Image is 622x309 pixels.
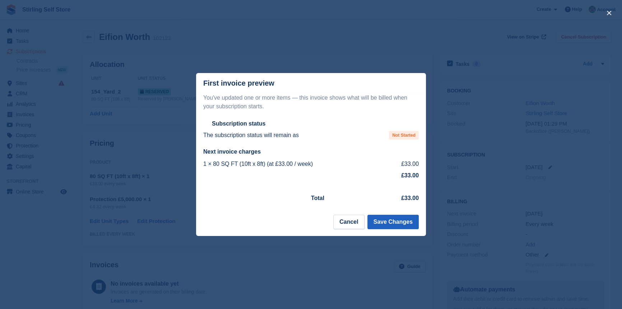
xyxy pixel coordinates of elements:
h2: Next invoice charges [203,148,419,155]
strong: £33.00 [401,172,419,178]
button: Cancel [333,215,364,229]
button: Save Changes [367,215,419,229]
td: £33.00 [389,158,419,170]
h2: Subscription status [212,120,265,127]
p: First invoice preview [203,79,274,87]
strong: £33.00 [401,195,419,201]
button: close [603,7,615,19]
span: Not Started [389,131,419,140]
p: You've updated one or more items — this invoice shows what will be billed when your subscription ... [203,94,419,111]
td: 1 × 80 SQ FT (10ft x 8ft) (at £33.00 / week) [203,158,389,170]
p: The subscription status will remain as [203,131,299,140]
strong: Total [311,195,324,201]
